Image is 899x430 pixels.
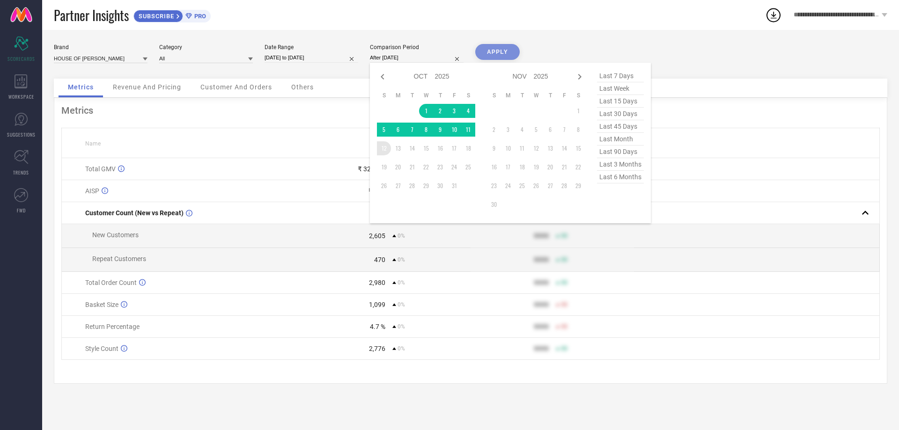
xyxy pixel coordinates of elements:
[487,92,501,99] th: Sunday
[597,95,644,108] span: last 15 days
[447,179,461,193] td: Fri Oct 31 2025
[534,323,549,330] div: 9999
[13,169,29,176] span: TRENDS
[487,179,501,193] td: Sun Nov 23 2025
[501,179,515,193] td: Mon Nov 24 2025
[85,140,101,147] span: Name
[543,160,557,174] td: Thu Nov 20 2025
[574,71,585,82] div: Next month
[419,141,433,155] td: Wed Oct 15 2025
[571,179,585,193] td: Sat Nov 29 2025
[557,179,571,193] td: Fri Nov 28 2025
[419,160,433,174] td: Wed Oct 22 2025
[501,92,515,99] th: Monday
[398,301,405,308] span: 0%
[561,256,567,263] span: 50
[433,123,447,137] td: Thu Oct 09 2025
[529,160,543,174] td: Wed Nov 19 2025
[159,44,253,51] div: Category
[571,123,585,137] td: Sat Nov 08 2025
[597,158,644,171] span: last 3 months
[405,141,419,155] td: Tue Oct 14 2025
[398,323,405,330] span: 0%
[765,7,782,23] div: Open download list
[557,92,571,99] th: Friday
[597,133,644,146] span: last month
[529,92,543,99] th: Wednesday
[85,209,184,217] span: Customer Count (New vs Repeat)
[534,232,549,240] div: 9999
[561,345,567,352] span: 50
[134,13,177,20] span: SUBSCRIBE
[391,141,405,155] td: Mon Oct 13 2025
[419,123,433,137] td: Wed Oct 08 2025
[529,141,543,155] td: Wed Nov 12 2025
[447,123,461,137] td: Fri Oct 10 2025
[391,92,405,99] th: Monday
[419,104,433,118] td: Wed Oct 01 2025
[534,279,549,286] div: 9999
[501,141,515,155] td: Mon Nov 10 2025
[461,141,475,155] td: Sat Oct 18 2025
[487,141,501,155] td: Sun Nov 09 2025
[374,256,385,263] div: 470
[529,123,543,137] td: Wed Nov 05 2025
[597,146,644,158] span: last 90 days
[391,160,405,174] td: Mon Oct 20 2025
[370,44,464,51] div: Comparison Period
[543,179,557,193] td: Thu Nov 27 2025
[92,231,139,239] span: New Customers
[534,301,549,308] div: 9999
[377,123,391,137] td: Sun Oct 05 2025
[419,92,433,99] th: Wednesday
[370,323,385,330] div: 4.7 %
[377,160,391,174] td: Sun Oct 19 2025
[447,104,461,118] td: Fri Oct 03 2025
[597,171,644,183] span: last 6 months
[487,197,501,211] td: Sun Nov 30 2025
[597,108,644,120] span: last 30 days
[391,123,405,137] td: Mon Oct 06 2025
[85,301,118,308] span: Basket Size
[557,123,571,137] td: Fri Nov 07 2025
[597,70,644,82] span: last 7 days
[571,141,585,155] td: Sat Nov 15 2025
[368,187,385,195] div: ₹ 909
[85,187,99,195] span: AISP
[398,345,405,352] span: 0%
[17,207,26,214] span: FWD
[561,323,567,330] span: 50
[571,92,585,99] th: Saturday
[265,44,358,51] div: Date Range
[68,83,94,91] span: Metrics
[487,160,501,174] td: Sun Nov 16 2025
[487,123,501,137] td: Sun Nov 02 2025
[369,301,385,308] div: 1,099
[369,232,385,240] div: 2,605
[561,279,567,286] span: 50
[515,123,529,137] td: Tue Nov 04 2025
[433,179,447,193] td: Thu Oct 30 2025
[398,279,405,286] span: 0%
[369,345,385,352] div: 2,776
[515,141,529,155] td: Tue Nov 11 2025
[7,131,36,138] span: SUGGESTIONS
[391,179,405,193] td: Mon Oct 27 2025
[561,233,567,239] span: 50
[571,160,585,174] td: Sat Nov 22 2025
[461,123,475,137] td: Sat Oct 11 2025
[433,92,447,99] th: Thursday
[501,160,515,174] td: Mon Nov 17 2025
[398,233,405,239] span: 0%
[405,123,419,137] td: Tue Oct 07 2025
[85,279,137,286] span: Total Order Count
[461,104,475,118] td: Sat Oct 04 2025
[557,141,571,155] td: Fri Nov 14 2025
[597,120,644,133] span: last 45 days
[447,92,461,99] th: Friday
[398,256,405,263] span: 0%
[358,165,385,173] div: ₹ 32.74 L
[369,279,385,286] div: 2,980
[515,92,529,99] th: Tuesday
[433,160,447,174] td: Thu Oct 23 2025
